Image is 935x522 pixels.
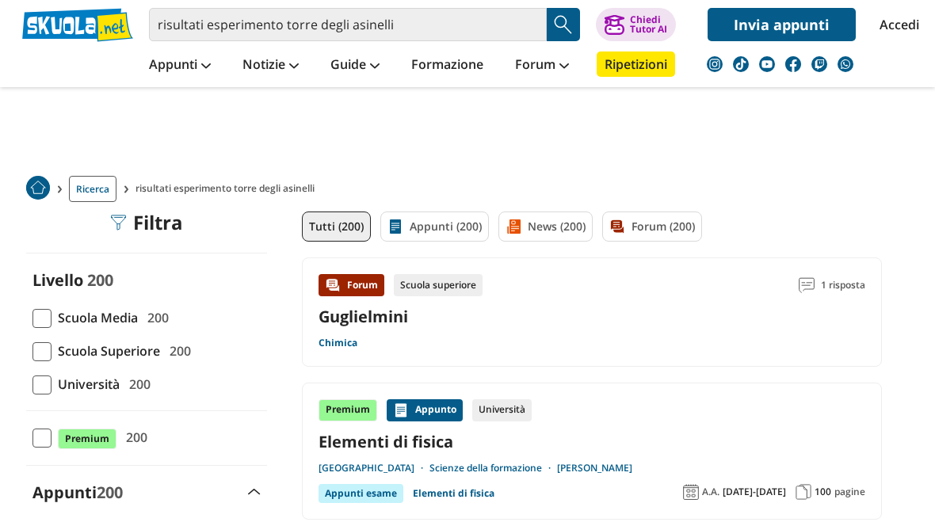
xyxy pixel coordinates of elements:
[302,211,371,242] a: Tutti (200)
[708,8,856,41] a: Invia appunti
[511,51,573,80] a: Forum
[26,176,50,202] a: Home
[796,484,811,500] img: Pagine
[52,307,138,328] span: Scuola Media
[880,8,913,41] a: Accedi
[597,51,675,77] a: Ripetizioni
[834,486,865,498] span: pagine
[325,277,341,293] img: Forum contenuto
[52,374,120,394] span: Università
[163,341,191,361] span: 200
[58,429,116,449] span: Premium
[707,56,723,72] img: instagram
[407,51,487,80] a: Formazione
[145,51,215,80] a: Appunti
[557,462,632,474] a: [PERSON_NAME]
[551,13,575,36] img: Cerca appunti, riassunti o versioni
[429,462,557,474] a: Scienze della formazione
[120,427,147,448] span: 200
[32,482,123,503] label: Appunti
[815,486,831,498] span: 100
[69,176,116,202] a: Ricerca
[239,51,303,80] a: Notizie
[393,402,409,418] img: Appunti contenuto
[702,486,719,498] span: A.A.
[387,219,403,234] img: Appunti filtro contenuto
[498,211,593,242] a: News (200)
[149,8,547,41] input: Cerca appunti, riassunti o versioni
[52,341,160,361] span: Scuola Superiore
[838,56,853,72] img: WhatsApp
[141,307,169,328] span: 200
[319,484,403,503] div: Appunti esame
[319,431,865,452] a: Elementi di fisica
[32,269,83,291] label: Livello
[759,56,775,72] img: youtube
[630,15,667,34] div: Chiedi Tutor AI
[723,486,786,498] span: [DATE]-[DATE]
[111,211,183,234] div: Filtra
[380,211,489,242] a: Appunti (200)
[319,306,408,327] a: Guglielmini
[87,269,113,291] span: 200
[413,484,494,503] a: Elementi di fisica
[123,374,151,394] span: 200
[97,482,123,503] span: 200
[26,176,50,200] img: Home
[596,8,676,41] button: ChiediTutor AI
[111,215,127,231] img: Filtra filtri mobile
[506,219,521,234] img: News filtro contenuto
[733,56,749,72] img: tiktok
[319,337,357,349] a: Chimica
[135,176,321,202] span: risultati esperimento torre degli asinelli
[387,399,463,421] div: Appunto
[319,462,429,474] a: [GEOGRAPHIC_DATA]
[394,274,483,296] div: Scuola superiore
[547,8,580,41] button: Search Button
[683,484,699,500] img: Anno accademico
[248,489,261,495] img: Apri e chiudi sezione
[319,274,384,296] div: Forum
[602,211,702,242] a: Forum (200)
[785,56,801,72] img: facebook
[472,399,532,421] div: Università
[319,399,377,421] div: Premium
[811,56,827,72] img: twitch
[326,51,384,80] a: Guide
[609,219,625,234] img: Forum filtro contenuto
[821,274,865,296] span: 1 risposta
[799,277,815,293] img: Commenti lettura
